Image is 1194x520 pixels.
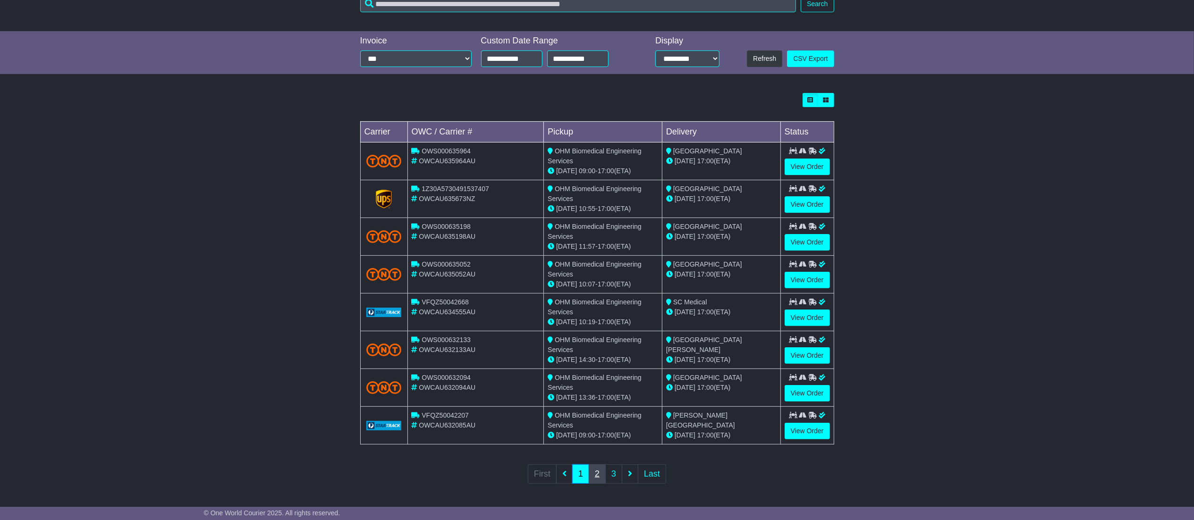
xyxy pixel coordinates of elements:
[697,308,714,316] span: 17:00
[697,270,714,278] span: 17:00
[675,157,695,165] span: [DATE]
[548,204,658,214] div: - (ETA)
[673,260,742,268] span: [GEOGRAPHIC_DATA]
[419,308,475,316] span: OWCAU634555AU
[787,50,834,67] a: CSV Export
[697,195,714,202] span: 17:00
[419,346,475,353] span: OWCAU632133AU
[481,36,633,46] div: Custom Date Range
[675,308,695,316] span: [DATE]
[419,233,475,240] span: OWCAU635198AU
[556,280,577,288] span: [DATE]
[366,381,402,394] img: TNT_Domestic.png
[598,431,614,439] span: 17:00
[598,356,614,363] span: 17:00
[422,374,471,381] span: OWS000632094
[556,205,577,212] span: [DATE]
[666,355,777,365] div: (ETA)
[204,509,340,517] span: © One World Courier 2025. All rights reserved.
[579,356,595,363] span: 14:30
[548,430,658,440] div: - (ETA)
[598,205,614,212] span: 17:00
[673,147,742,155] span: [GEOGRAPHIC_DATA]
[366,308,402,317] img: GetCarrierServiceLogo
[673,223,742,230] span: [GEOGRAPHIC_DATA]
[422,411,469,419] span: VFQZ50042207
[419,157,475,165] span: OWCAU635964AU
[655,36,720,46] div: Display
[785,159,830,175] a: View Order
[673,374,742,381] span: [GEOGRAPHIC_DATA]
[598,394,614,401] span: 17:00
[666,269,777,279] div: (ETA)
[548,411,642,429] span: OHM Biomedical Engineering Services
[675,356,695,363] span: [DATE]
[419,270,475,278] span: OWCAU635052AU
[548,298,642,316] span: OHM Biomedical Engineering Services
[376,190,392,209] img: GetCarrierServiceLogo
[666,156,777,166] div: (ETA)
[422,185,489,193] span: 1Z30A5730491537407
[785,423,830,439] a: View Order
[548,279,658,289] div: - (ETA)
[366,421,402,430] img: GetCarrierServiceLogo
[579,167,595,175] span: 09:00
[785,234,830,251] a: View Order
[548,336,642,353] span: OHM Biomedical Engineering Services
[785,272,830,288] a: View Order
[419,195,475,202] span: OWCAU635673NZ
[697,431,714,439] span: 17:00
[598,318,614,326] span: 17:00
[785,196,830,213] a: View Order
[747,50,782,67] button: Refresh
[666,194,777,204] div: (ETA)
[666,430,777,440] div: (ETA)
[598,243,614,250] span: 17:00
[556,394,577,401] span: [DATE]
[579,280,595,288] span: 10:07
[579,205,595,212] span: 10:55
[697,233,714,240] span: 17:00
[419,421,475,429] span: OWCAU632085AU
[556,167,577,175] span: [DATE]
[407,122,544,143] td: OWC / Carrier #
[572,464,589,484] a: 1
[360,122,407,143] td: Carrier
[548,166,658,176] div: - (ETA)
[548,185,642,202] span: OHM Biomedical Engineering Services
[366,155,402,168] img: TNT_Domestic.png
[366,268,402,281] img: TNT_Domestic.png
[422,298,469,306] span: VFQZ50042668
[785,347,830,364] a: View Order
[419,384,475,391] span: OWCAU632094AU
[697,356,714,363] span: 17:00
[666,307,777,317] div: (ETA)
[598,280,614,288] span: 17:00
[638,464,666,484] a: Last
[579,243,595,250] span: 11:57
[544,122,662,143] td: Pickup
[366,230,402,243] img: TNT_Domestic.png
[780,122,834,143] td: Status
[785,385,830,402] a: View Order
[697,157,714,165] span: 17:00
[697,384,714,391] span: 17:00
[579,394,595,401] span: 13:36
[422,260,471,268] span: OWS000635052
[579,318,595,326] span: 10:19
[675,384,695,391] span: [DATE]
[605,464,622,484] a: 3
[548,223,642,240] span: OHM Biomedical Engineering Services
[548,147,642,165] span: OHM Biomedical Engineering Services
[675,195,695,202] span: [DATE]
[422,147,471,155] span: OWS000635964
[556,243,577,250] span: [DATE]
[579,431,595,439] span: 09:00
[675,431,695,439] span: [DATE]
[360,36,472,46] div: Invoice
[422,223,471,230] span: OWS000635198
[673,298,707,306] span: SC Medical
[548,242,658,252] div: - (ETA)
[556,318,577,326] span: [DATE]
[548,260,642,278] span: OHM Biomedical Engineering Services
